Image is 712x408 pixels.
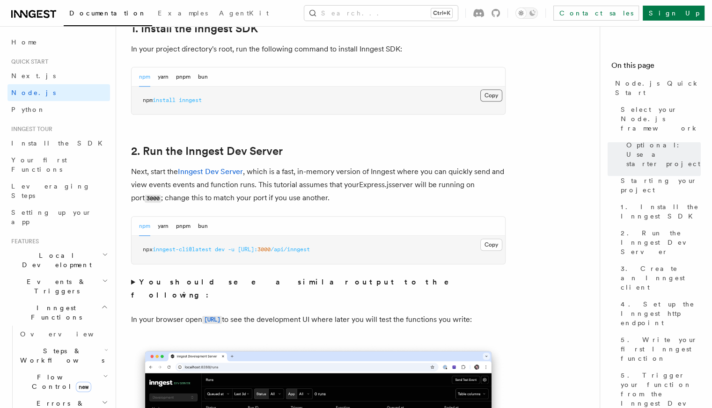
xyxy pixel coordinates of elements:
span: 3000 [257,246,271,253]
button: npm [139,217,150,236]
a: Examples [152,3,213,25]
button: npm [139,67,150,87]
a: Next.js [7,67,110,84]
button: bun [198,217,208,236]
span: npm [143,97,153,103]
a: Python [7,101,110,118]
button: Steps & Workflows [16,342,110,369]
span: Your first Functions [11,156,67,173]
a: Node.js Quick Start [611,75,701,101]
a: 1. Install the Inngest SDK [131,22,258,35]
span: new [76,382,91,392]
a: 5. Write your first Inngest function [617,331,701,367]
a: Starting your project [617,172,701,198]
a: Home [7,34,110,51]
span: Steps & Workflows [16,346,104,365]
span: Overview [20,330,117,338]
span: Install the SDK [11,139,108,147]
span: Flow Control [16,372,103,391]
span: install [153,97,176,103]
button: Copy [480,239,502,251]
a: 2. Run the Inngest Dev Server [131,145,283,158]
span: Setting up your app [11,209,92,226]
span: Inngest Functions [7,303,101,322]
a: Overview [16,326,110,342]
button: Events & Triggers [7,273,110,299]
button: bun [198,67,208,87]
span: Inngest tour [7,125,52,133]
span: Documentation [69,9,147,17]
span: Next.js [11,72,56,80]
span: 2. Run the Inngest Dev Server [621,228,701,256]
code: 3000 [145,195,161,203]
a: Documentation [64,3,152,26]
button: Local Development [7,247,110,273]
strong: You should see a similar output to the following: [131,277,462,299]
span: Python [11,106,45,113]
a: Setting up your app [7,204,110,230]
span: npx [143,246,153,253]
span: AgentKit [219,9,269,17]
span: 3. Create an Inngest client [621,264,701,292]
span: Examples [158,9,208,17]
span: -u [228,246,235,253]
a: 2. Run the Inngest Dev Server [617,225,701,260]
span: Quick start [7,58,48,66]
a: 1. Install the Inngest SDK [617,198,701,225]
span: Node.js [11,89,56,96]
a: Sign Up [643,6,705,21]
span: inngest-cli@latest [153,246,212,253]
span: Features [7,238,39,245]
a: [URL] [202,315,222,324]
span: inngest [179,97,202,103]
a: Install the SDK [7,135,110,152]
a: Your first Functions [7,152,110,178]
span: [URL]: [238,246,257,253]
button: Flow Controlnew [16,369,110,395]
span: Leveraging Steps [11,182,90,199]
span: 4. Set up the Inngest http endpoint [621,299,701,328]
a: Contact sales [553,6,639,21]
span: Starting your project [621,176,701,195]
button: pnpm [176,67,191,87]
a: Inngest Dev Server [178,167,243,176]
button: yarn [158,217,169,236]
h4: On this page [611,60,701,75]
button: Inngest Functions [7,299,110,326]
button: pnpm [176,217,191,236]
p: Next, start the , which is a fast, in-memory version of Inngest where you can quickly send and vi... [131,165,506,205]
kbd: Ctrl+K [431,8,452,18]
span: Events & Triggers [7,277,102,296]
span: 5. Write your first Inngest function [621,335,701,363]
a: Select your Node.js framework [617,101,701,137]
span: Local Development [7,251,102,270]
a: Optional: Use a starter project [623,137,701,172]
code: [URL] [202,316,222,324]
span: dev [215,246,225,253]
span: /api/inngest [271,246,310,253]
span: Node.js Quick Start [615,79,701,97]
a: 3. Create an Inngest client [617,260,701,296]
p: In your browser open to see the development UI where later you will test the functions you write: [131,313,506,327]
a: AgentKit [213,3,274,25]
span: Optional: Use a starter project [626,140,701,168]
a: Leveraging Steps [7,178,110,204]
p: In your project directory's root, run the following command to install Inngest SDK: [131,43,506,56]
button: Search...Ctrl+K [304,6,458,21]
summary: You should see a similar output to the following: [131,276,506,302]
button: Toggle dark mode [515,7,538,19]
button: yarn [158,67,169,87]
span: 1. Install the Inngest SDK [621,202,701,221]
span: Home [11,37,37,47]
a: Node.js [7,84,110,101]
span: Select your Node.js framework [621,105,701,133]
a: 4. Set up the Inngest http endpoint [617,296,701,331]
button: Copy [480,89,502,102]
